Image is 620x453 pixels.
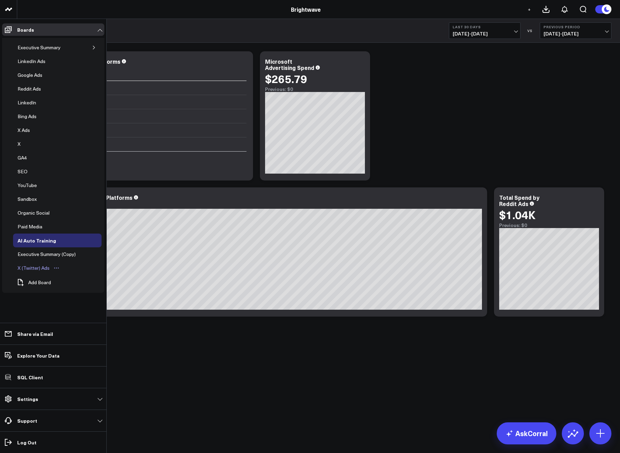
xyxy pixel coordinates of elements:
a: LinkedInOpen board menu [13,96,51,110]
a: Log Out [2,436,104,449]
a: Paid MediaOpen board menu [13,220,57,234]
p: Log Out [17,440,36,445]
button: Open board menu [51,265,62,271]
div: Organic Social [16,209,51,217]
a: SEOOpen board menu [13,165,42,178]
a: YouTubeOpen board menu [13,178,52,192]
a: X (Twitter) AdsOpen board menu [13,261,64,275]
div: Executive Summary [16,43,62,52]
div: Reddit Ads [16,85,43,93]
p: Support [17,418,37,423]
a: AskCorral [497,422,556,444]
div: Paid Media [16,223,44,231]
a: SandboxOpen board menu [13,192,52,206]
div: SEO [16,167,29,176]
a: GA4Open board menu [13,151,42,165]
div: X (Twitter) Ads [16,264,51,272]
a: LinkedIn AdsOpen board menu [13,54,60,68]
b: Last 30 Days [453,25,517,29]
button: Previous Period[DATE]-[DATE] [540,22,611,39]
div: LinkedIn [16,99,38,107]
th: Platform [31,70,246,81]
div: Previous: $0 [265,86,365,92]
div: Bing Ads [16,112,38,121]
a: Organic SocialOpen board menu [13,206,64,220]
a: Executive Summary (Copy)Open board menu [13,247,91,261]
span: [DATE] - [DATE] [453,31,517,37]
p: Explore Your Data [17,353,60,358]
p: Settings [17,396,38,402]
div: Total Spend by Reddit Ads [499,194,539,207]
a: X AdsOpen board menu [13,123,45,137]
a: Executive SummaryOpen board menu [13,41,75,54]
div: X [16,140,22,148]
a: Bing AdsOpen board menu [13,110,51,123]
a: Brightwave [291,6,321,13]
div: AI Auto Training [16,236,58,245]
div: YouTube [16,181,39,189]
div: VS [524,29,536,33]
b: Previous Period [544,25,608,29]
p: SQL Client [17,374,43,380]
div: Executive Summary (Copy) [16,250,77,258]
div: $265.79 [265,72,307,85]
a: SQL Client [2,371,104,383]
div: Previous: $0 [499,223,599,228]
p: Share via Email [17,331,53,337]
p: Boards [17,27,34,32]
div: X Ads [16,126,32,134]
div: Sandbox [16,195,39,203]
a: AI Auto TrainingOpen board menu [13,234,71,247]
button: Add Board [13,275,54,290]
a: Google AdsOpen board menu [13,68,57,82]
span: + [528,7,531,12]
a: Reddit AdsOpen board menu [13,82,56,96]
span: [DATE] - [DATE] [544,31,608,37]
div: GA4 [16,154,29,162]
button: + [525,5,533,13]
div: $1.04K [499,208,536,221]
a: XOpen board menu [13,137,35,151]
div: LinkedIn Ads [16,57,47,65]
span: Add Board [28,280,51,285]
button: Last 30 Days[DATE]-[DATE] [449,22,521,39]
div: Google Ads [16,71,44,79]
div: Microsoft Advertising Spend [265,58,314,71]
